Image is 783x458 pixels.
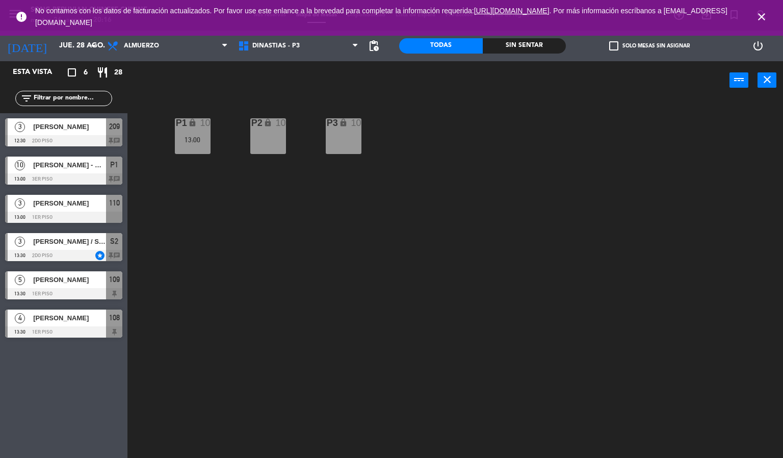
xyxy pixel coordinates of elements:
[15,237,25,247] span: 3
[755,11,768,23] i: close
[483,38,566,54] div: Sin sentar
[33,313,106,323] span: [PERSON_NAME]
[124,42,159,49] span: Almuerzo
[109,197,120,209] span: 110
[609,41,618,50] span: check_box_outline_blank
[758,72,776,88] button: close
[264,118,272,127] i: lock
[733,73,745,86] i: power_input
[252,42,300,49] span: DINASTIAS - P3
[175,136,211,143] div: 13:00
[251,118,252,128] div: P2
[368,40,380,52] span: pending_actions
[15,122,25,132] span: 3
[96,66,109,79] i: restaurant
[188,118,197,127] i: lock
[66,66,78,79] i: crop_square
[35,7,727,27] a: . Por más información escríbanos a [EMAIL_ADDRESS][DOMAIN_NAME]
[339,118,348,127] i: lock
[761,73,773,86] i: close
[33,121,106,132] span: [PERSON_NAME]
[15,313,25,323] span: 4
[84,67,88,79] span: 6
[729,72,748,88] button: power_input
[474,7,550,15] a: [URL][DOMAIN_NAME]
[110,159,118,171] span: P1
[276,118,286,128] div: 10
[33,274,106,285] span: [PERSON_NAME]
[15,198,25,209] span: 3
[33,93,112,104] input: Filtrar por nombre...
[87,40,99,52] i: arrow_drop_down
[5,66,73,79] div: Esta vista
[33,160,106,170] span: [PERSON_NAME] - HUAWEI
[351,118,361,128] div: 10
[15,11,28,23] i: error
[33,236,106,247] span: [PERSON_NAME] / Sr. [PERSON_NAME]
[35,7,727,27] span: No contamos con los datos de facturación actualizados. Por favor use este enlance a la brevedad p...
[33,198,106,209] span: [PERSON_NAME]
[752,40,764,52] i: power_settings_new
[20,92,33,105] i: filter_list
[110,235,118,247] span: S2
[399,38,483,54] div: Todas
[109,120,120,133] span: 209
[15,160,25,170] span: 10
[114,67,122,79] span: 28
[109,273,120,286] span: 109
[109,312,120,324] span: 108
[15,275,25,285] span: 5
[200,118,211,128] div: 10
[609,41,690,50] label: Solo mesas sin asignar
